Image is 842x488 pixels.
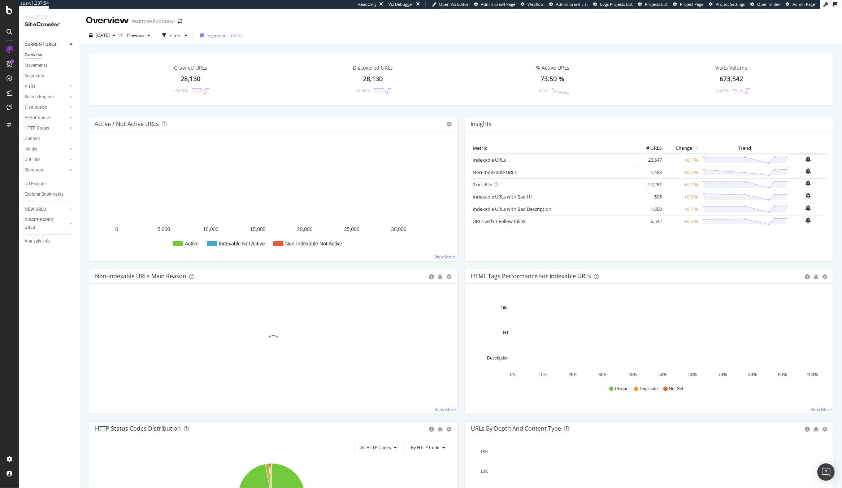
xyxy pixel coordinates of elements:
text: 100% [807,372,818,378]
div: Open Intercom Messenger [817,463,835,481]
div: bell-plus [806,168,811,174]
div: 28,130 [363,74,383,84]
div: bell-plus [806,180,811,186]
a: Open in dev [750,1,780,7]
div: bell-plus [806,193,811,199]
div: Sitemaps [25,166,43,174]
span: Project Page [680,1,703,7]
div: +0.42% [714,88,729,94]
span: Open Viz Editor [439,1,469,7]
span: Admin Page [793,1,815,7]
div: HTML Tags Performance for Indexable URLs [471,273,591,280]
td: +0.1 % [664,203,700,215]
td: +0.1 % [664,154,700,166]
a: Overview [25,51,75,59]
a: DISAPPEARED URLS [25,216,68,231]
a: Url Explorer [25,180,75,188]
text: Indexable Not Active [219,241,265,247]
div: Crawled URLs [174,64,207,71]
div: Movements [25,62,47,69]
a: Movements [25,62,75,69]
a: URLs with 1 Follow Inlink [473,218,526,225]
a: Indexable URLs [473,157,506,163]
a: Analysis Info [25,238,75,245]
text: 90% [778,372,787,378]
div: [DATE] [230,32,243,39]
a: CURRENT URLS [25,41,68,48]
a: Webflow [521,1,544,7]
text: 0 [116,226,118,232]
text: 40% [629,372,637,378]
div: Visits [25,83,35,90]
text: 15,000 [250,226,266,232]
td: +0.1 % [664,178,700,191]
td: +0.5 % [664,215,700,227]
text: 80% [748,372,757,378]
span: Admin Crawl List [556,1,588,7]
div: Non-Indexable URLs Main Reason [95,273,186,280]
td: 595 [635,191,664,203]
button: Previous [124,30,153,41]
td: +0.5 % [664,166,700,178]
a: Indexable URLs with Bad H1 [473,193,533,200]
div: HTTP Status Codes Distribution [95,425,181,432]
div: Segments [25,72,44,80]
a: Indexable URLs with Bad Description [473,206,551,212]
div: SiteCrawler [25,21,74,29]
div: circle-info [805,427,810,432]
svg: A chart. [471,295,824,379]
td: 6,542 [635,215,664,227]
h4: Active / Not Active URLs [95,119,159,129]
text: Active [185,241,199,247]
span: Open in dev [757,1,780,7]
div: Filters [169,32,182,39]
th: Change [664,143,700,154]
div: circle-info [805,274,810,279]
text: 20,000 [297,226,313,232]
div: bug [438,274,443,279]
text: 5,000 [157,226,170,232]
div: arrow-right-arrow-left [178,19,182,24]
a: Open Viz Editor [432,1,469,7]
text: Non-Indexable Not Active [285,241,342,247]
a: Admin Crawl Page [474,1,515,7]
td: 26,647 [635,154,664,166]
a: Outlinks [25,156,68,164]
a: View More [811,406,832,413]
text: Description [487,356,509,361]
a: 2xx URLs [473,181,492,188]
button: Segments[DATE] [196,30,246,41]
div: 73.59 % [541,74,565,84]
a: Performance [25,114,68,122]
a: Project Page [673,1,703,7]
span: Webflow [528,1,544,7]
div: circle-info [429,427,434,432]
button: [DATE] [86,30,118,41]
div: gear [446,427,451,432]
a: HTTP Codes [25,125,68,132]
div: gear [822,427,827,432]
i: Options [447,122,452,127]
span: By HTTP Code [411,444,439,450]
div: Visits Volume [716,64,748,71]
a: View More [435,406,456,413]
td: +0.0 % [664,191,700,203]
div: A chart. [95,143,448,256]
div: +0.08% [355,88,370,94]
div: DISAPPEARED URLS [25,216,61,231]
span: Segments [207,32,227,39]
button: All HTTP Codes [354,442,403,453]
div: circle-info [429,274,434,279]
a: Inlinks [25,145,68,153]
div: Discovered URLs [353,64,393,71]
a: Sitemaps [25,166,68,174]
a: Logs Projects List [593,1,633,7]
span: Previous [124,32,144,38]
div: NEW URLS [25,206,46,213]
div: Waitrose Full Crawl [132,18,175,25]
span: Duplicate [640,386,658,392]
text: 10K [481,469,488,474]
span: Projects List [645,1,668,7]
div: % Active URLs [536,64,569,71]
div: bug [813,427,819,432]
